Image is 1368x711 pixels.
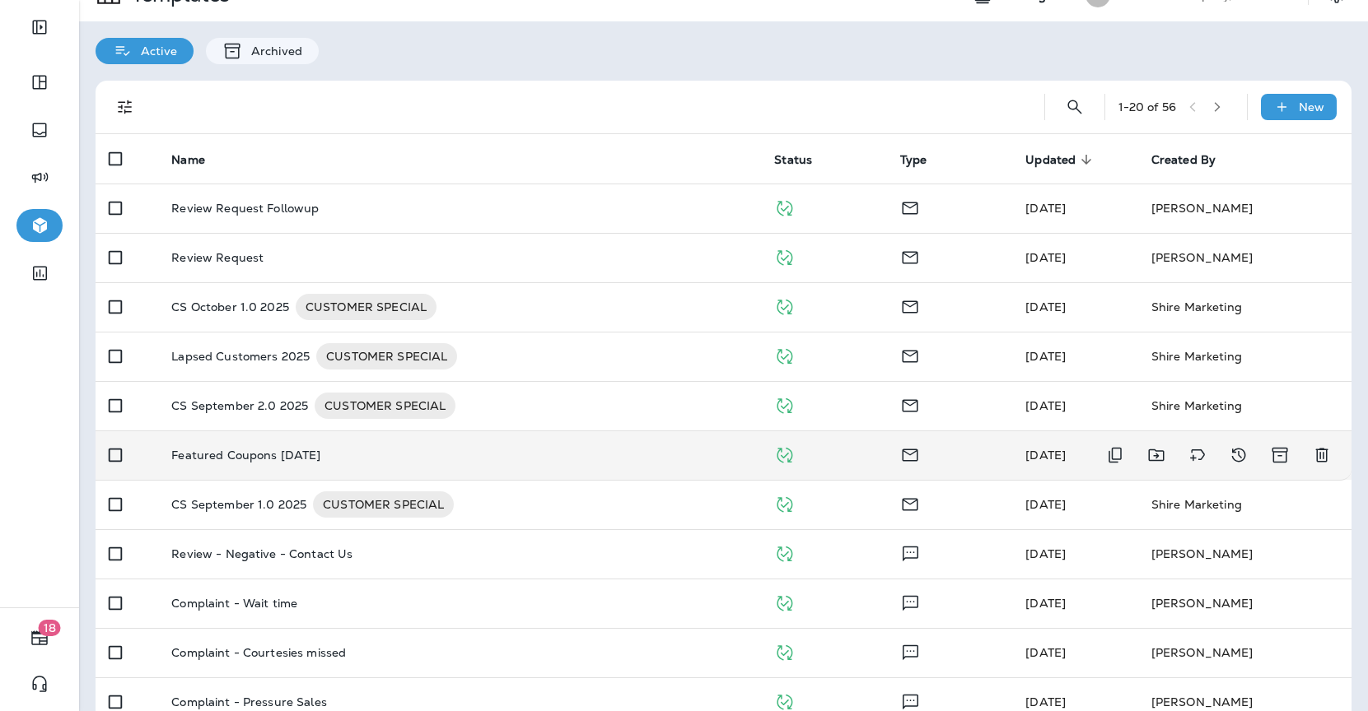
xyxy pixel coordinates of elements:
div: CUSTOMER SPECIAL [316,343,457,369]
span: Published [774,693,795,708]
span: Email [900,347,920,362]
span: Logan Chugg [1025,497,1066,512]
p: Complaint - Pressure Sales [171,695,327,709]
td: Shire Marketing [1138,480,1352,529]
span: Published [774,397,795,411]
button: View Changelog [1222,439,1255,472]
span: Published [774,347,795,362]
div: CUSTOMER SPECIAL [313,491,454,518]
button: Move to folder [1140,439,1173,472]
span: Published [774,446,795,461]
div: 1 - 20 of 56 [1118,100,1176,114]
span: CUSTOMER SPECIAL [315,397,455,414]
span: Jennifer Welch [1025,596,1066,611]
span: Jennifer Welch [1025,546,1066,561]
p: CS October 1.0 2025 [171,294,289,320]
p: Lapsed Customers 2025 [171,343,310,369]
span: Published [774,545,795,560]
span: Email [900,446,920,461]
span: Email [900,199,920,214]
span: CUSTOMER SPECIAL [296,299,437,315]
span: CUSTOMER SPECIAL [313,496,454,513]
button: Delete [1305,439,1338,472]
span: Name [171,152,226,167]
span: Created By [1151,153,1216,167]
span: Type [900,152,949,167]
span: Logan Chugg [1025,448,1066,462]
span: Email [900,397,920,411]
td: [PERSON_NAME] [1138,529,1352,579]
span: Text [900,644,921,658]
span: Updated [1025,152,1097,167]
button: Duplicate [1099,439,1132,472]
p: Review Request [171,251,264,264]
p: Archived [243,44,302,58]
button: Filters [109,91,142,123]
button: Archive [1263,439,1297,472]
span: Email [900,249,920,263]
p: Complaint - Wait time [171,597,297,610]
p: Review - Negative - Contact Us [171,547,353,560]
span: Updated [1025,153,1076,167]
span: Logan Chugg [1025,300,1066,314]
td: Shire Marketing [1138,332,1352,381]
td: [PERSON_NAME] [1138,184,1352,233]
div: CUSTOMER SPECIAL [296,294,437,320]
span: Published [774,298,795,313]
div: CUSTOMER SPECIAL [315,393,455,419]
span: Email [900,298,920,313]
button: Add tags [1181,439,1214,472]
button: Expand Sidebar [16,11,63,44]
td: Shire Marketing [1138,282,1352,332]
span: Text [900,545,921,560]
td: [PERSON_NAME] [1138,628,1352,677]
span: Email [900,495,920,510]
span: Jennifer Welch [1025,645,1066,660]
p: CS September 2.0 2025 [171,393,308,419]
td: Shire Marketing [1138,381,1352,430]
p: Featured Coupons [DATE] [171,448,320,462]
span: Jennifer Welch [1025,201,1066,216]
span: Created By [1151,152,1237,167]
span: Published [774,199,795,214]
p: Review Request Followup [171,202,319,215]
span: Status [774,153,812,167]
span: Published [774,644,795,658]
span: Text [900,594,921,609]
span: Jennifer Welch [1025,695,1066,709]
button: Search Templates [1058,91,1091,123]
span: Status [774,152,833,167]
span: Jennifer Welch [1025,250,1066,265]
span: 18 [39,620,61,636]
span: Logan Chugg [1025,349,1066,364]
span: Type [900,153,927,167]
span: Name [171,153,205,167]
p: New [1299,100,1324,114]
td: [PERSON_NAME] [1138,233,1352,282]
span: Published [774,594,795,609]
p: Complaint - Courtesies missed [171,646,346,659]
span: Logan Chugg [1025,398,1066,413]
td: [PERSON_NAME] [1138,579,1352,628]
span: Text [900,693,921,708]
p: CS September 1.0 2025 [171,491,306,518]
span: CUSTOMER SPECIAL [316,348,457,365]
button: 18 [16,621,63,654]
span: Published [774,495,795,510]
span: Published [774,249,795,263]
p: Active [133,44,177,58]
